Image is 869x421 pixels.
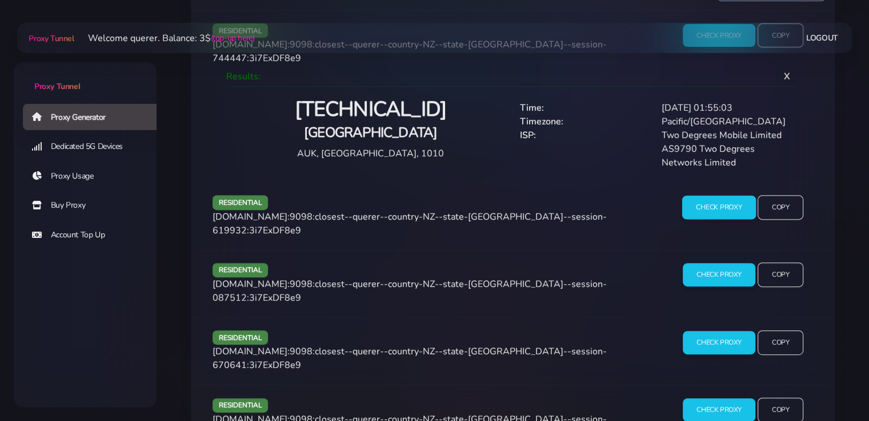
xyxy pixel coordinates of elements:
[683,263,755,286] input: Check Proxy
[23,133,166,160] a: Dedicated 5G Devices
[23,222,166,248] a: Account Top Up
[14,62,157,92] a: Proxy Tunnel
[683,331,755,354] input: Check Proxy
[682,196,756,220] input: Check Proxy
[34,81,80,92] span: Proxy Tunnel
[23,192,166,218] a: Buy Proxy
[213,345,607,371] span: [DOMAIN_NAME]:9098:closest--querer--country-NZ--state-[GEOGRAPHIC_DATA]--session-670641:3i7ExDF8e9
[235,123,506,142] h4: [GEOGRAPHIC_DATA]
[23,104,166,130] a: Proxy Generator
[226,70,261,83] span: Results:
[655,142,797,169] div: AS9790 Two Degrees Networks Limited
[29,33,74,44] span: Proxy Tunnel
[655,128,797,142] div: Two Degrees Mobile Limited
[23,163,166,189] a: Proxy Usage
[775,61,799,92] span: X
[513,115,655,128] div: Timezone:
[235,96,506,123] h2: [TECHNICAL_ID]
[655,115,797,128] div: Pacific/[GEOGRAPHIC_DATA]
[211,32,255,44] a: (top-up here)
[700,234,855,407] iframe: Webchat Widget
[513,128,655,142] div: ISP:
[213,195,269,209] span: residential
[213,263,269,277] span: residential
[213,278,607,304] span: [DOMAIN_NAME]:9098:closest--querer--country-NZ--state-[GEOGRAPHIC_DATA]--session-087512:3i7ExDF8e9
[655,101,797,115] div: [DATE] 01:55:03
[213,211,607,237] span: [DOMAIN_NAME]:9098:closest--querer--country-NZ--state-[GEOGRAPHIC_DATA]--session-619932:3i7ExDF8e9
[806,27,838,48] a: Logout
[26,29,74,47] a: Proxy Tunnel
[74,31,255,45] li: Welcome querer. Balance: 3$
[213,398,269,412] span: residential
[213,330,269,345] span: residential
[513,101,655,115] div: Time:
[297,147,444,160] span: AUK, [GEOGRAPHIC_DATA], 1010
[758,195,803,220] input: Copy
